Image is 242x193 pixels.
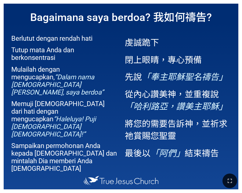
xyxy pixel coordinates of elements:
p: 閉上眼睛，專心預備 [125,53,230,65]
em: “Dalam nama [DEMOGRAPHIC_DATA] [PERSON_NAME], saya berdoa” [11,73,104,96]
p: 虔誠跪下 [125,36,230,48]
h1: Bagaimana saya berdoa? 我如何禱告? [4,4,238,29]
p: Berlutut dengan rendah hati [11,35,117,42]
p: Memuji [DEMOGRAPHIC_DATA] dari hati dengan mengucapkan [11,100,117,138]
p: 先說 [125,70,230,82]
p: Mulailah dengan mengucapkan, [11,66,117,96]
em: “Haleluya! Puji [DEMOGRAPHIC_DATA] [DEMOGRAPHIC_DATA]!” [11,115,96,138]
p: 最後以 結束禱告 [125,146,230,159]
p: Sampaikan permohonan Anda kepada [DEMOGRAPHIC_DATA] dan mintalah Dia memberi Anda [DEMOGRAPHIC_DATA] [11,142,117,172]
p: 從內心讚美神，並重複說 [125,88,230,112]
em: 「阿們」 [150,148,185,158]
p: 將您的需要告訴神，並祈求祂賞賜您聖靈 [125,117,230,141]
p: Tutup mata Anda dan berkonsentrasi [11,46,117,61]
em: 「奉主耶穌聖名禱告」 [142,72,227,82]
em: 「哈利路亞，讚美主耶穌」 [125,102,227,112]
